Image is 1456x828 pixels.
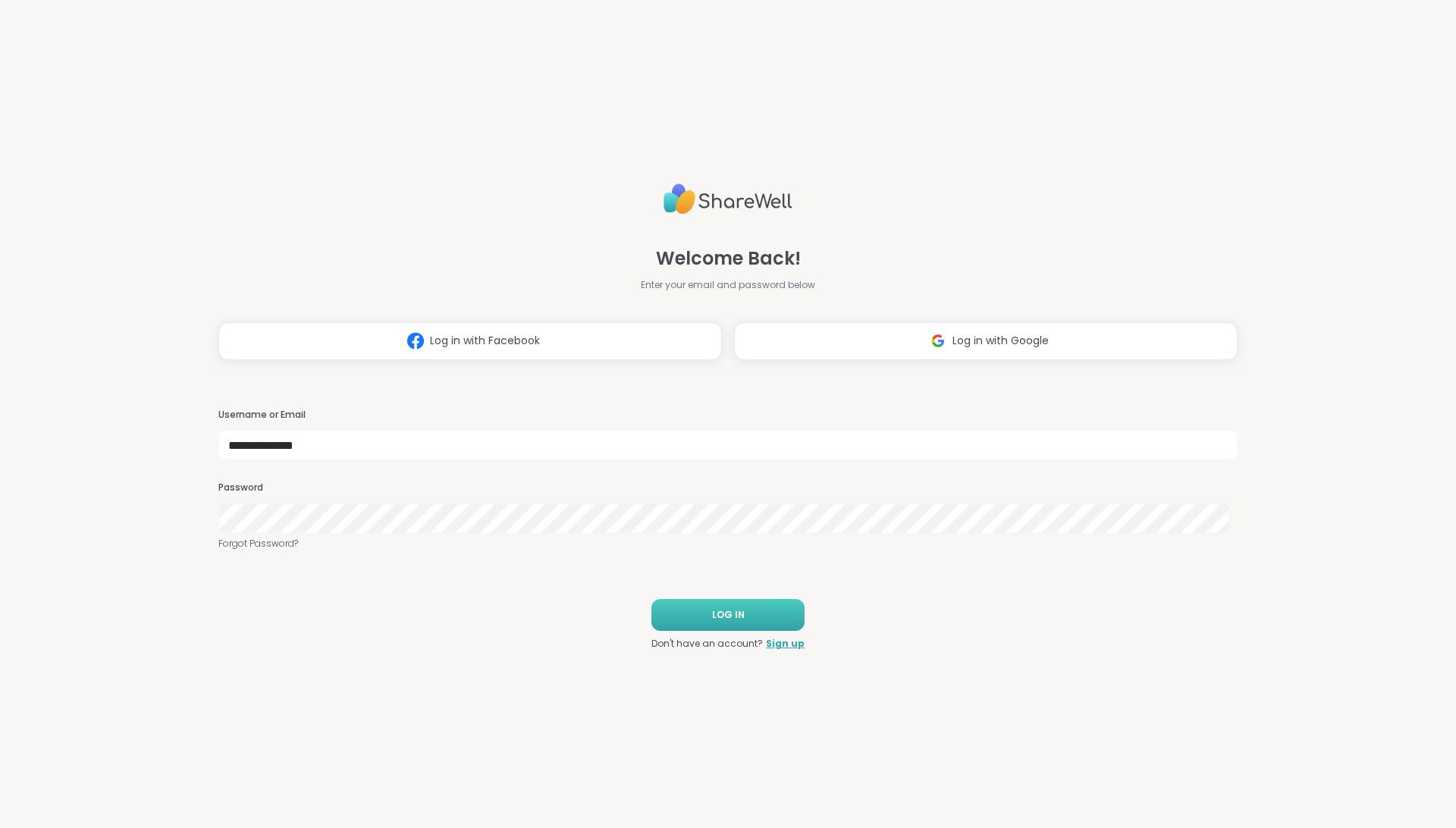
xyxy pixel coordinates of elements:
a: Sign up [766,637,805,651]
span: Log in with Google [952,333,1049,349]
h3: Password [218,481,1238,494]
span: Log in with Facebook [430,333,540,349]
span: Don't have an account? [651,637,763,651]
img: ShareWell Logomark [401,327,430,355]
a: Forgot Password? [218,537,1238,550]
span: Welcome Back! [656,245,801,272]
span: LOG IN [712,608,745,622]
button: Log in with Facebook [218,322,722,360]
button: Log in with Google [734,322,1238,360]
h3: Username or Email [218,409,1238,422]
span: Enter your email and password below [641,278,815,292]
button: LOG IN [651,599,805,631]
img: ShareWell Logo [664,177,792,221]
img: ShareWell Logomark [924,327,952,355]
